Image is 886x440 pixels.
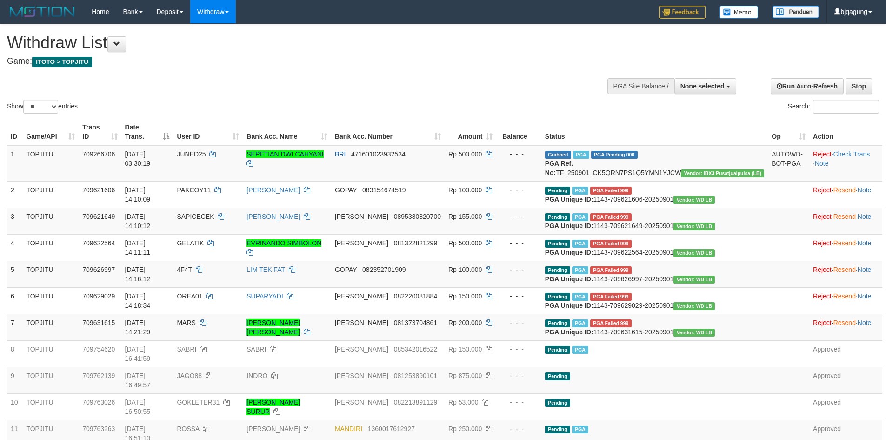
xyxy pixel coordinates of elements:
[541,145,768,182] td: TF_250901_CK5QRN7PS1Q5YMN1YJCW
[394,399,437,406] span: Copy 082213891129 to clipboard
[177,150,206,158] span: JUNED25
[448,239,482,247] span: Rp 500.000
[572,319,588,327] span: Marked by bjqdanil
[545,275,593,283] b: PGA Unique ID:
[82,150,115,158] span: 709266706
[545,426,570,433] span: Pending
[541,208,768,234] td: 1143-709621649-20250901
[813,319,832,326] a: Reject
[177,425,199,433] span: ROSSA
[809,261,882,287] td: · ·
[177,239,204,247] span: GELATIK
[125,186,151,203] span: [DATE] 14:10:09
[362,186,406,194] span: Copy 083154674519 to clipboard
[22,340,79,367] td: TOPJITU
[394,319,437,326] span: Copy 081373704861 to clipboard
[833,186,856,194] a: Resend
[394,372,437,379] span: Copy 081253890101 to clipboard
[545,187,570,195] span: Pending
[7,119,22,145] th: ID
[7,5,78,19] img: MOTION_logo.png
[394,213,441,220] span: Copy 0895380820700 to clipboard
[246,150,323,158] a: SEPETIAN DWI CAHYANI
[394,239,437,247] span: Copy 081322821299 to clipboard
[335,292,388,300] span: [PERSON_NAME]
[125,345,151,362] span: [DATE] 16:41:59
[809,367,882,393] td: Approved
[500,238,537,248] div: - - -
[545,302,593,309] b: PGA Unique ID:
[813,239,832,247] a: Reject
[177,399,220,406] span: GOKLETER31
[246,425,300,433] a: [PERSON_NAME]
[572,293,588,301] span: Marked by bjqdanil
[545,346,570,354] span: Pending
[335,186,357,194] span: GOPAY
[7,145,22,182] td: 1
[246,399,300,415] a: [PERSON_NAME] SURUR
[448,425,482,433] span: Rp 250.000
[7,393,22,420] td: 10
[590,293,632,301] span: PGA Error
[243,119,331,145] th: Bank Acc. Name: activate to sort column ascending
[858,186,872,194] a: Note
[681,169,764,177] span: Vendor URL: https://dashboard.q2checkout.com/secure
[23,100,58,114] select: Showentries
[82,425,115,433] span: 709763263
[809,287,882,314] td: · ·
[82,319,115,326] span: 709631615
[572,266,588,274] span: Marked by bjqdanil
[833,213,856,220] a: Resend
[82,345,115,353] span: 709754620
[7,34,581,52] h1: Withdraw List
[673,302,715,310] span: Vendor URL: https://dashboard.q2checkout.com/secure
[673,249,715,257] span: Vendor URL: https://dashboard.q2checkout.com/secure
[22,234,79,261] td: TOPJITU
[22,145,79,182] td: TOPJITU
[846,78,872,94] a: Stop
[813,213,832,220] a: Reject
[572,240,588,248] span: Marked by bjqdanil
[335,266,357,273] span: GOPAY
[541,119,768,145] th: Status
[813,292,832,300] a: Reject
[590,213,632,221] span: PGA Error
[246,292,283,300] a: SUPARYADI
[545,319,570,327] span: Pending
[246,345,266,353] a: SABRI
[541,287,768,314] td: 1143-709629029-20250901
[22,367,79,393] td: TOPJITU
[809,234,882,261] td: · ·
[541,234,768,261] td: 1143-709622564-20250901
[815,160,829,167] a: Note
[177,319,195,326] span: MARS
[833,150,870,158] a: Check Trans
[125,292,151,309] span: [DATE] 14:18:34
[673,276,715,284] span: Vendor URL: https://dashboard.q2checkout.com/secure
[590,187,632,195] span: PGA Error
[813,150,832,158] a: Reject
[545,266,570,274] span: Pending
[545,160,573,176] b: PGA Ref. No:
[82,239,115,247] span: 709622564
[22,181,79,208] td: TOPJITU
[7,234,22,261] td: 4
[674,78,736,94] button: None selected
[572,426,588,433] span: Marked by bjqsamuel
[500,149,537,159] div: - - -
[125,213,151,230] span: [DATE] 14:10:12
[22,314,79,340] td: TOPJITU
[659,6,706,19] img: Feedback.jpg
[125,239,151,256] span: [DATE] 14:11:11
[448,292,482,300] span: Rp 150.000
[768,119,809,145] th: Op: activate to sort column ascending
[858,319,872,326] a: Note
[22,261,79,287] td: TOPJITU
[32,57,92,67] span: ITOTO > TOPJITU
[448,213,482,220] span: Rp 155.000
[545,293,570,301] span: Pending
[545,399,570,407] span: Pending
[448,150,482,158] span: Rp 500.000
[7,261,22,287] td: 5
[335,319,388,326] span: [PERSON_NAME]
